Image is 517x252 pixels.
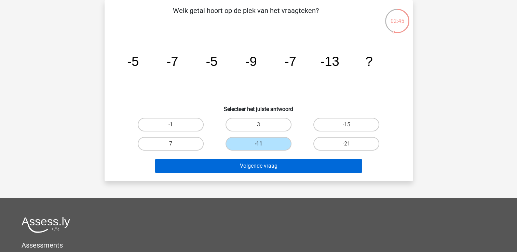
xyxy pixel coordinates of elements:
[226,118,291,131] label: 3
[245,54,257,69] tspan: -9
[365,54,372,69] tspan: ?
[22,241,495,249] h5: Assessments
[166,54,178,69] tspan: -7
[138,137,204,151] label: 7
[22,217,70,233] img: Assessly logo
[138,118,204,131] label: -1
[155,159,362,173] button: Volgende vraag
[206,54,217,69] tspan: -5
[313,137,379,151] label: -21
[313,118,379,131] label: -15
[115,100,402,112] h6: Selecteer het juiste antwoord
[226,137,291,151] label: -11
[115,5,376,26] p: Welk getal hoort op de plek van het vraagteken?
[284,54,296,69] tspan: -7
[320,54,339,69] tspan: -13
[127,54,139,69] tspan: -5
[384,8,410,25] div: 02:45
